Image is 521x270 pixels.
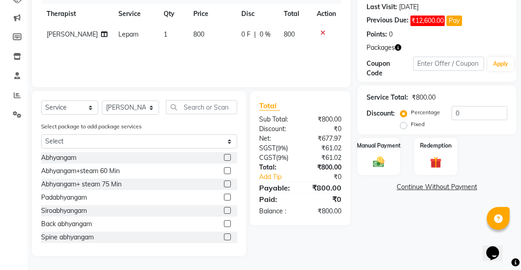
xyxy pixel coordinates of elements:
div: ₹677.97 [300,134,348,143]
div: Abhyangam+steam 60 Min [41,166,120,176]
input: Search or Scan [166,100,237,114]
th: Therapist [41,4,113,24]
a: Add Tip [252,172,308,182]
div: ₹0 [308,172,348,182]
span: 9% [277,144,286,152]
div: Last Visit: [367,2,397,12]
div: Sub Total: [252,115,300,124]
input: Enter Offer / Coupon Code [413,57,484,71]
div: ₹800.00 [300,206,348,216]
span: | [254,30,256,39]
div: Back abhyangam [41,219,92,229]
div: Balance : [252,206,300,216]
label: Fixed [411,120,425,128]
div: Spine abhyangam [41,233,94,242]
span: 0 F [241,30,250,39]
span: 1 [164,30,167,38]
div: [DATE] [399,2,419,12]
div: Total: [252,163,300,172]
div: 0 [389,30,393,39]
span: Total [259,101,280,111]
span: [PERSON_NAME] [47,30,98,38]
th: Service [113,4,158,24]
th: Price [188,4,236,24]
div: Abhyangam+ steam 75 Min [41,180,122,189]
div: ₹61.02 [300,143,348,153]
label: Percentage [411,108,440,116]
div: Coupon Code [367,59,414,78]
iframe: chat widget [483,233,512,261]
div: ₹0 [300,124,348,134]
span: SGST [259,144,276,152]
div: Paid: [252,194,300,205]
div: Previous Due: [367,16,409,26]
div: Discount: [252,124,300,134]
label: Manual Payment [357,142,401,150]
div: ₹800.00 [300,115,348,124]
span: ₹12,600.00 [410,16,445,26]
th: Total [278,4,311,24]
div: ₹61.02 [300,153,348,163]
div: Discount: [367,109,395,118]
span: Lepam [118,30,138,38]
div: ₹800.00 [300,182,348,193]
label: Select package to add package services [41,122,142,131]
label: Redemption [420,142,452,150]
div: Points: [367,30,387,39]
span: 800 [193,30,204,38]
th: Qty [158,4,188,24]
span: Packages [367,43,395,53]
div: ( ) [252,153,300,163]
div: Net: [252,134,300,143]
div: Abhyangam [41,153,76,163]
img: _gift.svg [426,155,445,169]
button: Apply [488,57,514,71]
button: Pay [447,16,462,26]
a: Continue Without Payment [359,182,515,192]
span: 9% [278,154,287,161]
div: ₹800.00 [412,93,436,102]
span: CGST [259,154,276,162]
span: 0 % [260,30,271,39]
span: 800 [284,30,295,38]
div: Siroabhyangam [41,206,87,216]
div: ₹0 [300,194,348,205]
img: _cash.svg [369,155,388,169]
div: Padabhyangam [41,193,87,202]
th: Action [311,4,341,24]
div: ₹800.00 [300,163,348,172]
th: Disc [236,4,278,24]
div: Payable: [252,182,300,193]
div: ( ) [252,143,300,153]
div: Service Total: [367,93,408,102]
